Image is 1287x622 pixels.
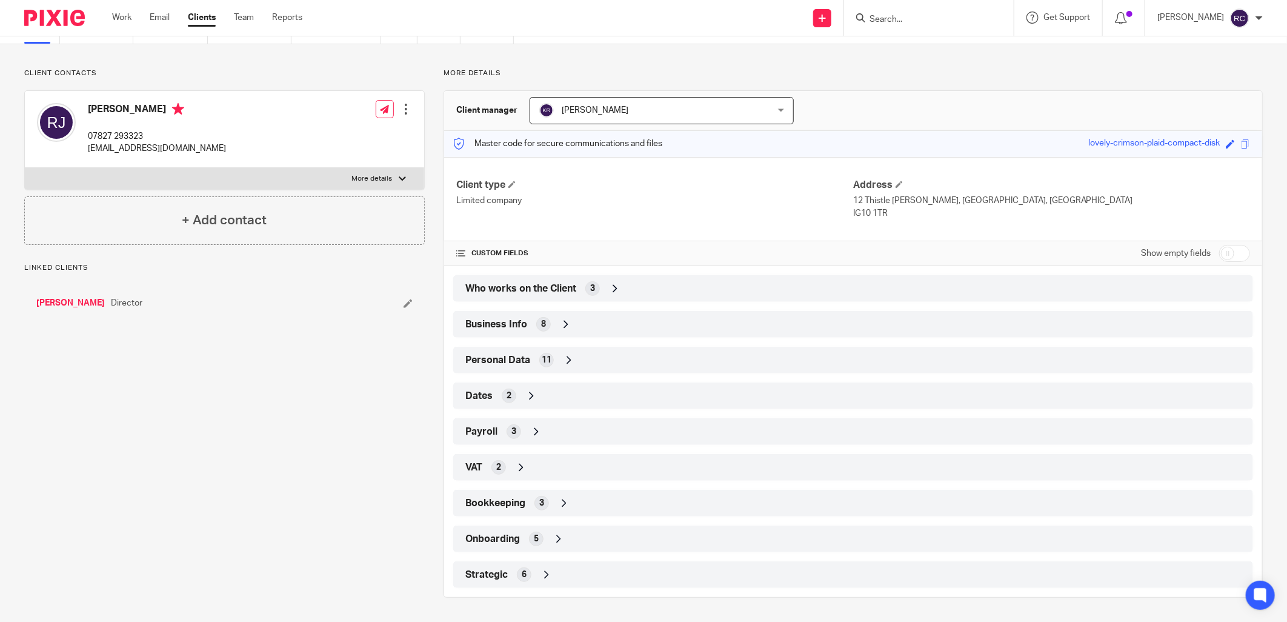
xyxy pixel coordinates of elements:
[172,103,184,115] i: Primary
[853,179,1250,192] h4: Address
[24,263,425,273] p: Linked clients
[1088,137,1220,151] div: lovely-crimson-plaid-compact-disk
[24,10,85,26] img: Pixie
[465,390,493,403] span: Dates
[562,106,628,115] span: [PERSON_NAME]
[507,390,511,402] span: 2
[539,497,544,509] span: 3
[542,354,551,366] span: 11
[465,426,497,438] span: Payroll
[37,103,76,142] img: svg%3E
[465,497,525,510] span: Bookkeeping
[453,138,662,150] p: Master code for secure communications and files
[456,179,853,192] h4: Client type
[1043,13,1090,22] span: Get Support
[522,569,527,581] span: 6
[456,104,517,116] h3: Client manager
[465,569,508,581] span: Strategic
[465,318,527,331] span: Business Info
[444,69,1263,78] p: More details
[539,103,554,118] img: svg%3E
[188,12,216,24] a: Clients
[234,12,254,24] a: Team
[88,142,226,155] p: [EMAIL_ADDRESS][DOMAIN_NAME]
[352,174,393,184] p: More details
[182,211,267,230] h4: + Add contact
[88,103,226,118] h4: [PERSON_NAME]
[112,12,131,24] a: Work
[1157,12,1224,24] p: [PERSON_NAME]
[465,283,576,295] span: Who works on the Client
[496,461,501,473] span: 2
[456,249,853,258] h4: CUSTOM FIELDS
[24,69,425,78] p: Client contacts
[111,297,142,309] span: Director
[853,207,1250,219] p: IG10 1TR
[88,130,226,142] p: 07827 293323
[511,426,516,438] span: 3
[36,297,105,309] a: [PERSON_NAME]
[465,533,520,546] span: Onboarding
[465,461,482,474] span: VAT
[590,283,595,295] span: 3
[534,533,539,545] span: 5
[150,12,170,24] a: Email
[465,354,530,367] span: Personal Data
[541,318,546,330] span: 8
[868,15,977,25] input: Search
[853,195,1250,207] p: 12 Thistle [PERSON_NAME], [GEOGRAPHIC_DATA], [GEOGRAPHIC_DATA]
[456,195,853,207] p: Limited company
[1230,8,1249,28] img: svg%3E
[272,12,302,24] a: Reports
[1141,247,1211,259] label: Show empty fields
